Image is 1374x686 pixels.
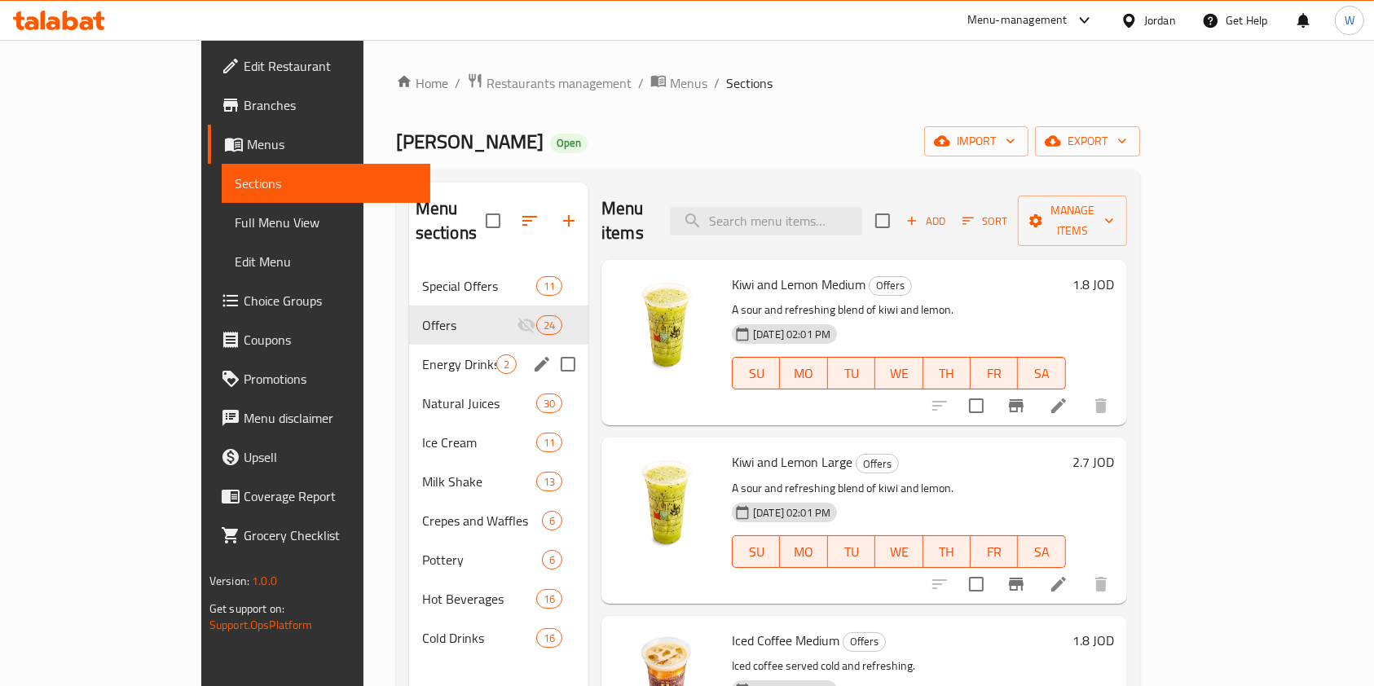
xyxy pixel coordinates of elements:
[208,320,431,359] a: Coupons
[536,433,562,452] div: items
[930,540,964,564] span: TH
[732,300,1066,320] p: A sour and refreshing blend of kiwi and lemon.
[416,196,486,245] h2: Menu sections
[550,134,588,153] div: Open
[235,213,418,232] span: Full Menu View
[650,73,707,94] a: Menus
[222,164,431,203] a: Sections
[638,73,644,93] li: /
[977,362,1011,385] span: FR
[843,632,886,652] div: Offers
[244,56,418,76] span: Edit Restaurant
[1018,357,1065,389] button: SA
[924,126,1028,156] button: import
[517,315,536,335] svg: Inactive section
[536,276,562,296] div: items
[843,632,885,651] span: Offers
[732,656,1066,676] p: Iced coffee served cold and refreshing.
[208,125,431,164] a: Menus
[828,535,875,568] button: TU
[670,73,707,93] span: Menus
[828,357,875,389] button: TU
[732,357,780,389] button: SU
[244,291,418,310] span: Choice Groups
[409,260,588,664] nav: Menu sections
[409,501,588,540] div: Crepes and Waffles6
[1072,273,1114,296] h6: 1.8 JOD
[786,540,821,564] span: MO
[536,628,562,648] div: items
[542,550,562,569] div: items
[208,438,431,477] a: Upsell
[614,273,719,377] img: Kiwi and Lemon Medium
[244,525,418,545] span: Grocery Checklist
[900,209,952,234] button: Add
[530,352,554,376] button: edit
[422,589,536,609] span: Hot Beverages
[396,73,1140,94] nav: breadcrumb
[997,565,1036,604] button: Branch-specific-item
[967,11,1068,30] div: Menu-management
[422,276,536,296] span: Special Offers
[971,357,1018,389] button: FR
[997,386,1036,425] button: Branch-specific-item
[835,362,869,385] span: TU
[497,357,516,372] span: 2
[732,272,865,297] span: Kiwi and Lemon Medium
[422,550,542,569] span: Pottery
[208,516,431,555] a: Grocery Checklist
[422,354,496,374] span: Energy Drinks
[537,474,561,490] span: 13
[904,212,948,231] span: Add
[1024,540,1059,564] span: SA
[422,511,542,530] span: Crepes and Waffles
[614,451,719,555] img: Kiwi and Lemon Large
[780,357,827,389] button: MO
[835,540,869,564] span: TU
[746,505,837,521] span: [DATE] 02:01 PM
[1048,131,1127,152] span: export
[937,131,1015,152] span: import
[208,477,431,516] a: Coverage Report
[875,357,923,389] button: WE
[409,540,588,579] div: Pottery6
[1018,196,1127,246] button: Manage items
[959,389,993,423] span: Select to update
[222,203,431,242] a: Full Menu View
[739,362,773,385] span: SU
[422,315,517,335] span: Offers
[467,73,632,94] a: Restaurants management
[409,345,588,384] div: Energy Drinks2edit
[543,513,561,529] span: 6
[409,462,588,501] div: Milk Shake13
[244,369,418,389] span: Promotions
[209,614,313,635] a: Support.OpsPlatform
[409,618,588,657] div: Cold Drinks16
[780,535,827,568] button: MO
[875,535,923,568] button: WE
[865,204,900,238] span: Select section
[856,454,899,473] div: Offers
[746,327,837,342] span: [DATE] 02:01 PM
[409,384,588,423] div: Natural Juices30
[244,95,418,115] span: Branches
[930,362,964,385] span: TH
[422,628,536,648] span: Cold Drinks
[209,570,249,591] span: Version:
[1049,396,1068,416] a: Edit menu item
[1144,11,1176,29] div: Jordan
[253,570,278,591] span: 1.0.0
[1035,126,1140,156] button: export
[537,279,561,294] span: 11
[537,318,561,333] span: 24
[422,433,536,452] span: Ice Cream
[869,276,912,296] div: Offers
[882,540,916,564] span: WE
[958,209,1011,234] button: Sort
